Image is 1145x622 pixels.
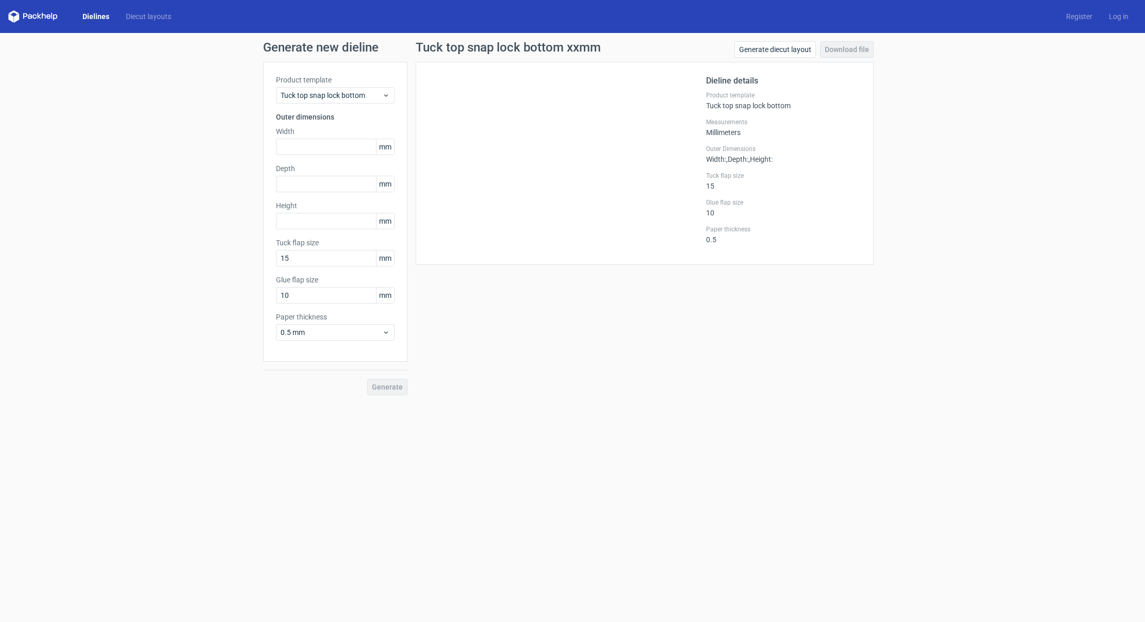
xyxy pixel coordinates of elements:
[376,213,394,229] span: mm
[706,91,861,110] div: Tuck top snap lock bottom
[748,155,773,163] span: , Height :
[706,155,726,163] span: Width :
[376,139,394,155] span: mm
[706,75,861,87] h2: Dieline details
[706,118,861,137] div: Millimeters
[281,90,382,100] span: Tuck top snap lock bottom
[706,91,861,99] label: Product template
[706,172,861,190] div: 15
[726,155,748,163] span: , Depth :
[263,41,882,54] h1: Generate new dieline
[416,41,601,54] h1: Tuck top snap lock bottom xxmm
[706,145,861,153] label: Outer Dimensions
[706,172,861,180] label: Tuck flap size
[276,163,395,174] label: Depth
[276,112,395,122] h3: Outer dimensions
[706,198,861,217] div: 10
[276,275,395,285] label: Glue flap size
[1101,11,1137,22] a: Log in
[734,41,816,58] a: Generate diecut layout
[376,250,394,266] span: mm
[74,11,118,22] a: Dielines
[276,238,395,248] label: Tuck flap size
[706,198,861,207] label: Glue flap size
[1058,11,1101,22] a: Register
[706,225,861,244] div: 0.5
[276,312,395,322] label: Paper thickness
[281,327,382,338] span: 0.5 mm
[118,11,179,22] a: Diecut layouts
[276,200,395,211] label: Height
[276,75,395,85] label: Product template
[276,126,395,137] label: Width
[376,288,394,303] span: mm
[706,118,861,126] label: Measurements
[706,225,861,233] label: Paper thickness
[376,176,394,192] span: mm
